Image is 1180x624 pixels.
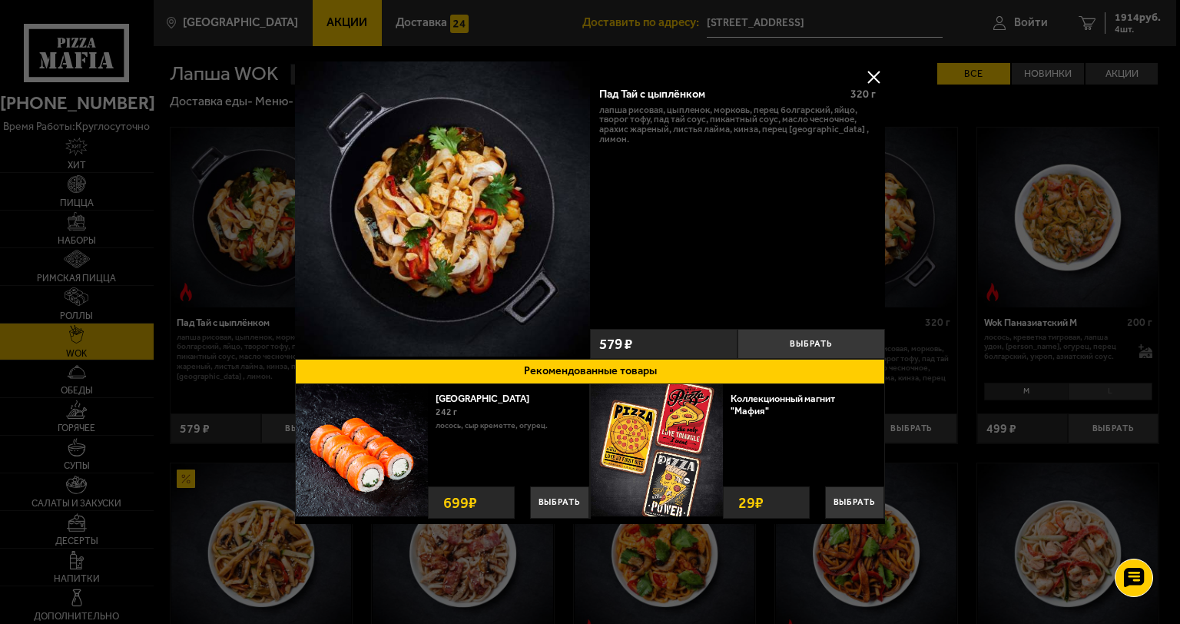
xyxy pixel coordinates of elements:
a: Пад Тай с цыплёнком [295,61,590,359]
span: 320 г [850,88,876,101]
p: лапша рисовая, цыпленок, морковь, перец болгарский, яйцо, творог тофу, пад тай соус, пикантный со... [599,105,876,144]
strong: 29 ₽ [734,487,767,518]
button: Выбрать [825,486,884,519]
strong: 699 ₽ [439,487,481,518]
button: Рекомендованные товары [295,359,885,384]
a: Коллекционный магнит "Мафия" [731,393,835,417]
span: 579 ₽ [599,337,632,351]
img: Пад Тай с цыплёнком [295,61,590,357]
p: лосось, Сыр креметте, огурец. [436,420,578,432]
button: Выбрать [737,329,885,359]
button: Выбрать [530,486,589,519]
span: 242 г [436,407,457,417]
a: [GEOGRAPHIC_DATA] [436,393,542,404]
div: Пад Тай с цыплёнком [599,88,839,101]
